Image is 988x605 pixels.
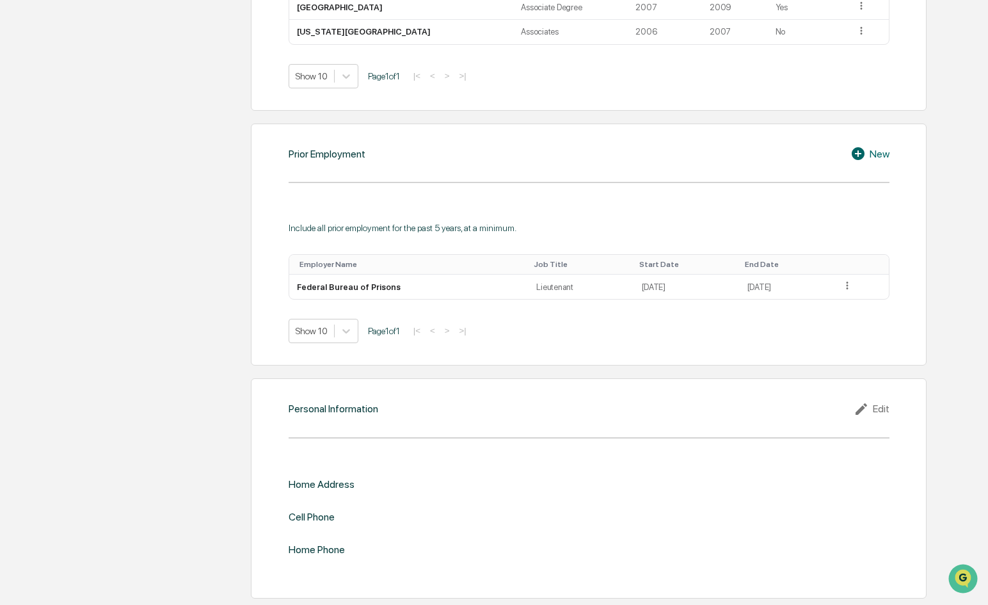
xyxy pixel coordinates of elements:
[634,275,740,299] td: [DATE]
[513,20,628,44] td: Associates
[13,163,23,173] div: 🖐️
[456,325,470,336] button: >|
[456,70,470,81] button: >|
[639,260,735,269] div: Toggle SortBy
[299,260,524,269] div: Toggle SortBy
[13,27,233,47] p: How can we help?
[740,275,834,299] td: [DATE]
[368,326,400,336] span: Page 1 of 1
[534,260,628,269] div: Toggle SortBy
[90,216,155,227] a: Powered byPylon
[26,186,81,198] span: Data Lookup
[218,102,233,117] button: Start new chat
[410,70,424,81] button: |<
[289,223,889,233] div: Include all prior employment for the past 5 years, at a minimum.
[289,544,345,556] div: Home Phone
[93,163,103,173] div: 🗄️
[88,156,164,179] a: 🗄️Attestations
[127,217,155,227] span: Pylon
[44,111,162,121] div: We're available if you need us!
[289,403,378,415] div: Personal Information
[745,260,829,269] div: Toggle SortBy
[854,401,889,417] div: Edit
[702,20,767,44] td: 2007
[13,187,23,197] div: 🔎
[768,20,848,44] td: No
[529,275,633,299] td: Lieutenant
[947,563,982,597] iframe: Open customer support
[441,325,454,336] button: >
[426,70,439,81] button: <
[628,20,702,44] td: 2006
[289,511,335,523] div: Cell Phone
[426,325,439,336] button: <
[289,478,355,490] div: Home Address
[26,161,83,174] span: Preclearance
[844,260,884,269] div: Toggle SortBy
[8,156,88,179] a: 🖐️Preclearance
[289,275,529,299] td: Federal Bureau of Prisons
[106,161,159,174] span: Attestations
[410,325,424,336] button: |<
[289,148,365,160] div: Prior Employment
[8,181,86,204] a: 🔎Data Lookup
[44,98,210,111] div: Start new chat
[368,71,400,81] span: Page 1 of 1
[850,146,889,161] div: New
[13,98,36,121] img: 1746055101610-c473b297-6a78-478c-a979-82029cc54cd1
[441,70,454,81] button: >
[289,20,514,44] td: [US_STATE][GEOGRAPHIC_DATA]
